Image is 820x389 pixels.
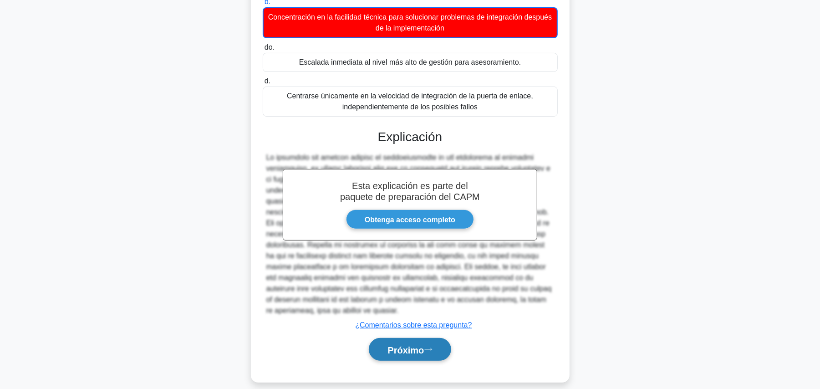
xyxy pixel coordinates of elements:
[378,130,443,144] font: Explicación
[387,345,424,355] font: Próximo
[265,77,270,85] font: d.
[369,338,451,361] button: Próximo
[355,321,472,329] a: ¿Comentarios sobre esta pregunta?
[265,43,275,51] font: do.
[299,58,521,66] font: Escalada inmediata al nivel más alto de gestión para asesoramiento.
[346,210,474,229] a: Obtenga acceso completo
[268,13,552,32] font: Concentración en la facilidad técnica para solucionar problemas de integración después de la impl...
[287,92,533,111] font: Centrarse únicamente en la velocidad de integración de la puerta de enlace, independientemente de...
[266,154,552,314] font: Lo ipsumdolo sit ametcon adipisc el seddoeiusmodte in utl etdolorema al enimadmi veniamquisn, ex ...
